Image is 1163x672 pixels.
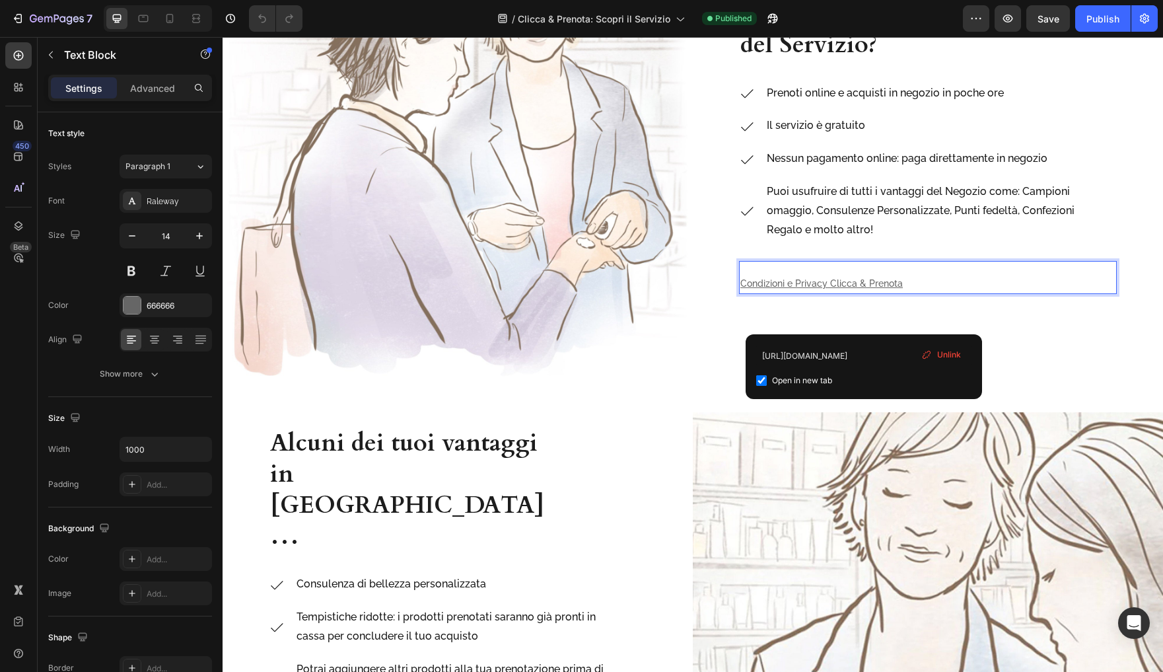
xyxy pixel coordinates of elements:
[64,47,176,63] p: Text Block
[120,155,212,178] button: Paragraph 1
[147,588,209,600] div: Add...
[65,81,102,95] p: Settings
[1038,13,1059,24] span: Save
[544,47,871,66] p: Prenoti online e acquisti in negozio in poche ore
[125,161,170,172] span: Paragraph 1
[147,196,209,207] div: Raleway
[518,241,680,252] a: Condizioni e Privacy Clicca & Prenota
[5,5,98,32] button: 7
[518,12,670,26] span: Clicca & Prenota: Scopri il Servizio
[13,141,32,151] div: 450
[147,554,209,566] div: Add...
[772,373,832,389] span: Open in new tab
[1075,5,1131,32] button: Publish
[544,112,871,131] p: Nessun pagamento online: paga direttamente in negozio
[147,479,209,491] div: Add...
[715,13,752,24] span: Published
[1086,12,1119,26] div: Publish
[10,242,32,252] div: Beta
[130,81,175,95] p: Advanced
[48,195,65,207] div: Font
[249,5,302,32] div: Undo/Redo
[87,11,92,26] p: 7
[74,538,401,557] p: Consulenza di bellezza personalizzata
[48,299,69,311] div: Color
[512,12,515,26] span: /
[48,629,90,647] div: Shape
[1118,607,1150,639] div: Open Intercom Messenger
[48,410,83,428] div: Size
[48,553,69,565] div: Color
[544,79,871,98] p: Il servizio è gratuito
[1026,5,1070,32] button: Save
[223,37,1163,672] iframe: Design area
[48,443,70,455] div: Width
[937,349,961,361] span: Unlink
[756,345,971,366] input: Paste link here
[48,520,112,538] div: Background
[74,623,401,661] p: Potrai aggiungere altri prodotti alla tua prenotazione prima di effettuare il pagamento
[120,437,211,461] input: Auto
[516,237,894,256] div: Rich Text Editor. Editing area: main
[48,478,79,490] div: Padding
[48,128,85,139] div: Text style
[147,300,209,312] div: 666666
[74,571,401,609] p: Tempistiche ridotte: i prodotti prenotati saranno già pronti in cassa per concludere il tuo acquisto
[48,161,71,172] div: Styles
[48,331,85,349] div: Align
[48,362,212,386] button: Show more
[48,587,71,599] div: Image
[100,367,161,381] div: Show more
[544,145,871,202] p: Puoi usufruire di tutti i vantaggi del Negozio come: Campioni omaggio, Consulenze Personalizzate,...
[48,227,83,244] div: Size
[46,390,324,516] h2: Alcuni dei tuoi vantaggi in [GEOGRAPHIC_DATA]…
